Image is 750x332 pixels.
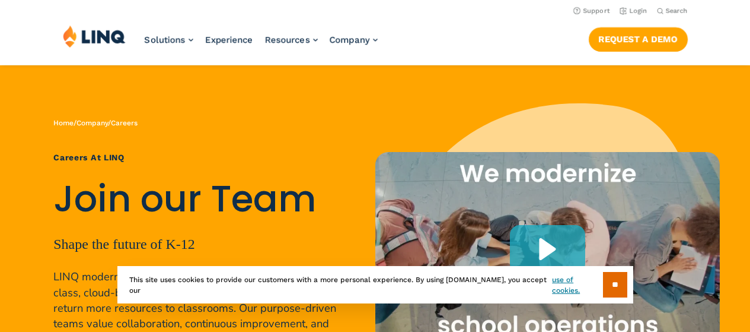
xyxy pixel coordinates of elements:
[111,119,138,127] span: Careers
[53,233,344,255] p: Shape the future of K-12
[265,34,318,45] a: Resources
[620,7,647,15] a: Login
[330,34,370,45] span: Company
[552,274,602,296] a: use of cookies.
[666,7,688,15] span: Search
[53,119,74,127] a: Home
[63,25,126,48] img: LINQ | K‑12 Software
[589,27,688,51] a: Request a Demo
[589,25,688,51] nav: Button Navigation
[76,119,108,127] a: Company
[145,25,378,64] nav: Primary Navigation
[510,225,585,273] div: Play
[265,34,310,45] span: Resources
[145,34,193,45] a: Solutions
[330,34,378,45] a: Company
[145,34,186,45] span: Solutions
[205,34,253,45] a: Experience
[573,7,610,15] a: Support
[53,119,138,127] span: / /
[657,7,688,15] button: Open Search Bar
[53,151,344,164] h1: Careers at LINQ
[53,178,344,220] h2: Join our Team
[117,266,633,303] div: This site uses cookies to provide our customers with a more personal experience. By using [DOMAIN...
